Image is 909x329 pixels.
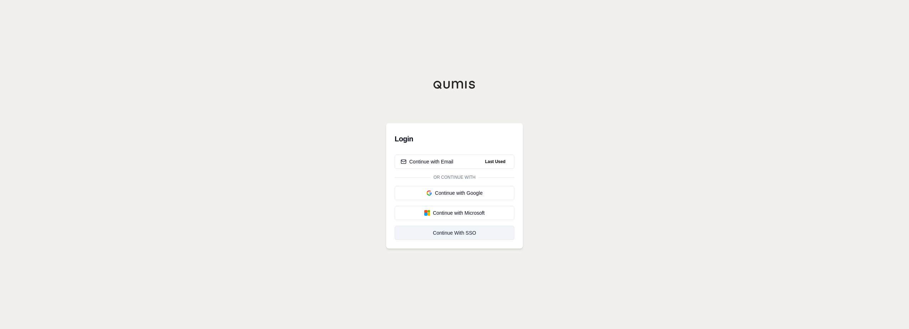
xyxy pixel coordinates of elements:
button: Continue with Microsoft [395,206,514,220]
h3: Login [395,132,514,146]
button: Continue with Google [395,186,514,200]
div: Continue with Email [401,158,453,165]
span: Or continue with [431,174,478,180]
div: Continue with Google [401,189,508,197]
img: Qumis [433,80,476,89]
span: Last Used [482,157,508,166]
a: Continue With SSO [395,226,514,240]
div: Continue With SSO [401,229,508,236]
button: Continue with EmailLast Used [395,155,514,169]
div: Continue with Microsoft [401,209,508,216]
